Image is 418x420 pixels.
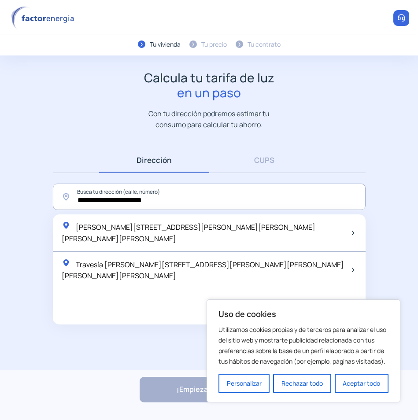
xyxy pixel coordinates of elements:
[99,147,209,173] a: Dirección
[9,6,79,30] img: logo factor
[150,40,181,49] div: Tu vivienda
[62,222,315,243] span: [PERSON_NAME][STREET_ADDRESS][PERSON_NAME][PERSON_NAME][PERSON_NAME][PERSON_NAME]
[62,260,344,281] span: Travesía [PERSON_NAME][STREET_ADDRESS][PERSON_NAME][PERSON_NAME][PERSON_NAME][PERSON_NAME]
[207,299,400,402] div: Uso de cookies
[218,309,388,319] p: Uso de cookies
[144,85,274,100] span: en un paso
[209,147,319,173] a: CUPS
[140,108,278,130] p: Con tu dirección podremos estimar tu consumo para calcular tu ahorro.
[62,221,70,230] img: location-pin-green.svg
[218,324,388,367] p: Utilizamos cookies propias y de terceros para analizar el uso del sitio web y mostrarte publicida...
[218,374,270,393] button: Personalizar
[397,14,406,22] img: llamar
[62,258,70,267] img: location-pin-green.svg
[352,268,354,272] img: arrow-next-item.svg
[248,40,281,49] div: Tu contrato
[144,70,274,100] h1: Calcula tu tarifa de luz
[352,231,354,235] img: arrow-next-item.svg
[201,40,227,49] div: Tu precio
[335,374,388,393] button: Aceptar todo
[273,374,331,393] button: Rechazar todo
